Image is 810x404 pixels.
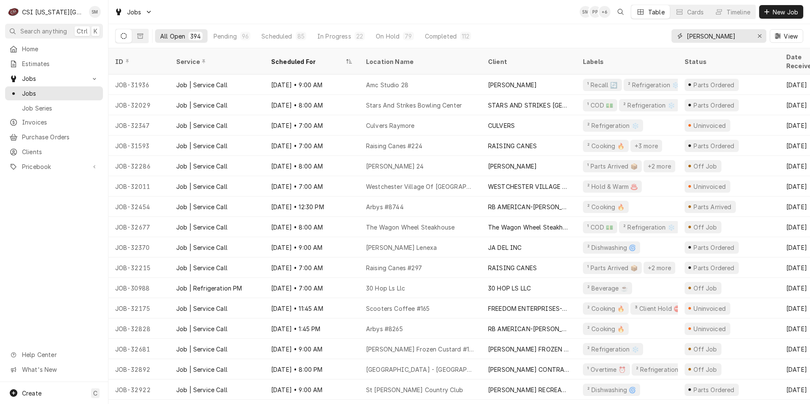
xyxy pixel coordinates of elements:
[93,389,97,398] span: C
[586,141,625,150] div: ² Cooking 🔥
[242,32,249,41] div: 96
[22,104,99,113] span: Job Series
[264,298,359,318] div: [DATE] • 11:45 AM
[5,57,103,71] a: Estimates
[264,75,359,95] div: [DATE] • 9:00 AM
[108,115,169,136] div: JOB-32347
[89,6,101,18] div: SM
[488,345,569,354] div: [PERSON_NAME] FROZEN CUSTARD MAIN
[264,95,359,115] div: [DATE] • 8:00 AM
[108,237,169,257] div: JOB-32370
[366,101,462,110] div: Stars And Strikes Bowling Center
[687,8,704,17] div: Cards
[214,32,237,41] div: Pending
[488,304,569,313] div: FREEDOM ENTERPRISES-SCOOTERS COFFEE (2)
[687,29,750,43] input: Keyword search
[77,27,88,36] span: Ctrl
[366,57,473,66] div: Location Name
[108,339,169,359] div: JOB-32681
[108,176,169,196] div: JOB-32011
[356,32,363,41] div: 22
[693,304,727,313] div: Uninvoiced
[586,101,614,110] div: ¹ COD 💵
[176,182,227,191] div: Job | Service Call
[190,32,200,41] div: 394
[366,324,403,333] div: Arbys #8265
[5,42,103,56] a: Home
[108,75,169,95] div: JOB-31936
[727,8,750,17] div: Timeline
[176,243,227,252] div: Job | Service Call
[366,243,437,252] div: [PERSON_NAME] Lenexa
[5,86,103,100] a: Jobs
[264,379,359,400] div: [DATE] • 9:00 AM
[22,133,99,141] span: Purchase Orders
[176,101,227,110] div: Job | Service Call
[366,223,455,232] div: The Wagon Wheel Steakhouse
[176,223,227,232] div: Job | Service Call
[488,223,569,232] div: The Wagon Wheel Steakhouse
[111,5,156,19] a: Go to Jobs
[586,223,614,232] div: ¹ COD 💵
[693,121,727,130] div: Uninvoiced
[586,365,627,374] div: ¹ Overtime ⏰
[22,390,42,397] span: Create
[176,121,227,130] div: Job | Service Call
[22,118,99,127] span: Invoices
[22,147,99,156] span: Clients
[753,29,766,43] button: Erase input
[586,304,625,313] div: ² Cooking 🔥
[115,57,161,66] div: ID
[488,324,569,333] div: RB AMERICAN-[PERSON_NAME] GROUP
[264,115,359,136] div: [DATE] • 7:00 AM
[488,80,537,89] div: [PERSON_NAME]
[648,8,665,17] div: Table
[108,278,169,298] div: JOB-30988
[488,182,569,191] div: WESTCHESTER VILLAGE OF [GEOGRAPHIC_DATA]
[425,32,457,41] div: Completed
[22,44,99,53] span: Home
[176,345,227,354] div: Job | Service Call
[160,32,185,41] div: All Open
[5,24,103,39] button: Search anythingCtrlK
[376,32,399,41] div: On Hold
[586,345,640,354] div: ² Refrigeration ❄️
[693,80,735,89] div: Parts Ordered
[108,379,169,400] div: JOB-32922
[8,6,19,18] div: CSI Kansas City's Avatar
[693,263,735,272] div: Parts Ordered
[8,6,19,18] div: C
[488,263,537,272] div: RAISING CANES
[5,348,103,362] a: Go to Help Center
[586,202,625,211] div: ² Cooking 🔥
[771,8,800,17] span: New Job
[176,202,227,211] div: Job | Service Call
[22,350,98,359] span: Help Center
[635,365,688,374] div: ² Refrigeration ❄️
[176,162,227,171] div: Job | Service Call
[264,237,359,257] div: [DATE] • 9:00 AM
[647,162,672,171] div: +2 more
[692,284,718,293] div: Off Job
[264,217,359,237] div: [DATE] • 8:00 AM
[692,223,718,232] div: Off Job
[264,136,359,156] div: [DATE] • 7:00 AM
[405,32,412,41] div: 79
[599,6,610,18] div: + 6
[108,257,169,278] div: JOB-32215
[693,101,735,110] div: Parts Ordered
[782,32,799,41] span: View
[586,121,640,130] div: ² Refrigeration ❄️
[366,284,405,293] div: 30 Hop Ls Llc
[488,385,569,394] div: [PERSON_NAME] RECREATIONAL ENTERPRISES,LLC
[5,115,103,129] a: Invoices
[22,162,86,171] span: Pricebook
[261,32,292,41] div: Scheduled
[89,6,101,18] div: Sean Mckelvey's Avatar
[586,182,638,191] div: ² Hold & Warm ♨️
[488,365,569,374] div: [PERSON_NAME] CONTRACT ADMINISTRATION
[589,6,601,18] div: Philip Potter's Avatar
[108,298,169,318] div: JOB-32175
[176,365,227,374] div: Job | Service Call
[366,365,474,374] div: [GEOGRAPHIC_DATA] - [GEOGRAPHIC_DATA]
